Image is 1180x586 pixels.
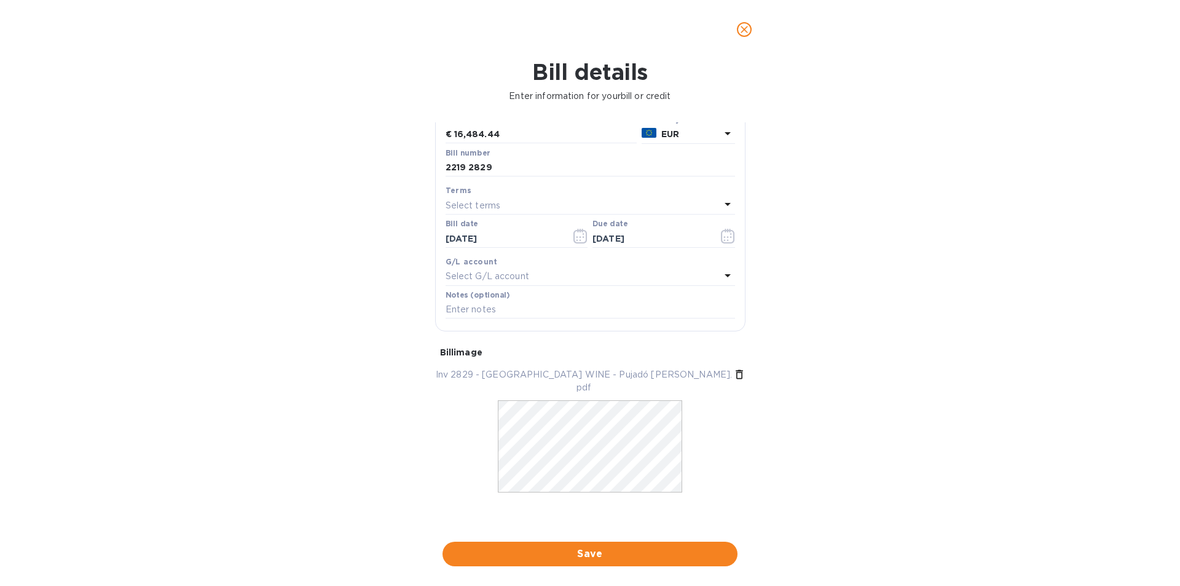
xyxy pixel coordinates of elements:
p: Inv 2829 - [GEOGRAPHIC_DATA] WINE - Pujadó [PERSON_NAME].pdf [435,368,733,394]
p: Select terms [446,199,501,212]
b: EUR [661,129,679,139]
label: Bill date [446,221,478,228]
button: close [730,15,759,44]
b: G/L account [446,257,498,266]
div: € [446,125,454,144]
input: Select date [446,229,562,248]
p: Bill image [440,346,741,358]
h1: Bill details [10,59,1170,85]
b: Currency [642,115,680,124]
input: Enter notes [446,301,735,319]
input: Enter bill number [446,159,735,177]
label: Bill amount [446,116,490,124]
p: Enter information for your bill or credit [10,90,1170,103]
label: Due date [592,221,627,228]
p: Select G/L account [446,270,529,283]
input: Due date [592,229,709,248]
input: € Enter bill amount [454,125,637,144]
b: Terms [446,186,472,195]
span: Save [452,547,728,561]
label: Bill number [446,149,490,157]
button: Save [442,542,737,566]
label: Notes (optional) [446,291,510,299]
